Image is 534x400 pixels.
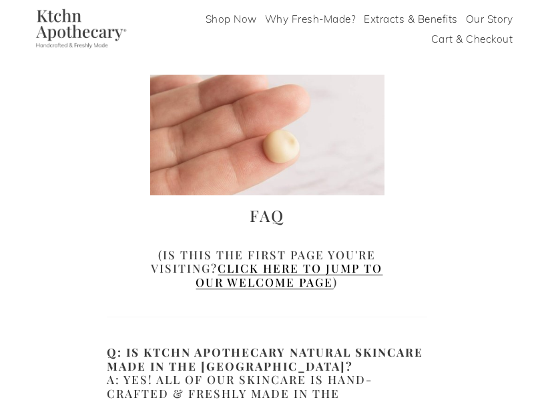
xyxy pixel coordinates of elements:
img: Ktchn Apothecary [21,9,136,49]
a: Click here to jump to our welcome page [196,260,382,289]
a: Shop Now [206,8,257,29]
strong: Q: Is Ktchn Apothecary natural skincare Made in the [GEOGRAPHIC_DATA]? [107,344,427,373]
a: Why Fresh-Made? [265,8,356,29]
h2: (Is this the first page you're visiting? ) [150,248,384,289]
a: Our Story [466,8,513,29]
a: Cart & Checkout [431,29,513,49]
h1: FAQ [21,207,513,225]
a: Extracts & Benefits [364,8,458,29]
